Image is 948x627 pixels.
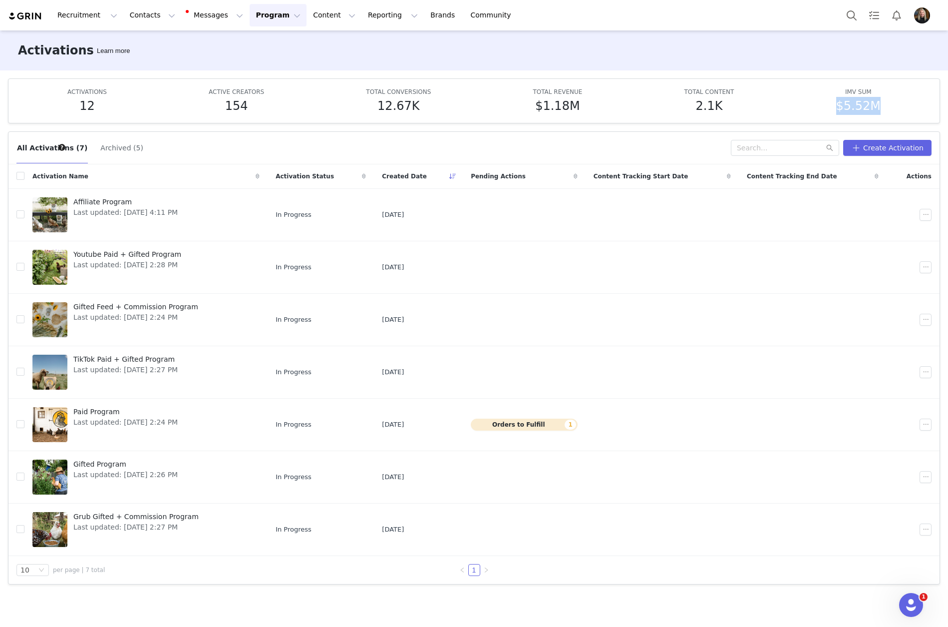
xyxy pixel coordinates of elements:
div: Tooltip anchor [57,143,66,152]
span: ACTIVATIONS [67,88,107,95]
span: ACTIVE CREATORS [209,88,264,95]
a: Gifted Feed + Commission ProgramLast updated: [DATE] 2:24 PM [32,300,260,340]
i: icon: search [826,144,833,151]
button: Notifications [886,4,908,26]
a: Community [465,4,522,26]
input: Search... [731,140,839,156]
span: Gifted Feed + Commission Program [73,302,198,312]
span: TOTAL REVENUE [533,88,582,95]
img: 39c1d9e1-79c2-49e6-bb38-4868b0a75d26.jpg [914,7,930,23]
a: TikTok Paid + Gifted ProgramLast updated: [DATE] 2:27 PM [32,352,260,392]
span: Last updated: [DATE] 2:27 PM [73,522,199,533]
span: Content Tracking Start Date [594,172,688,181]
span: In Progress [276,420,312,430]
span: Activation Name [32,172,88,181]
span: [DATE] [382,262,404,272]
span: Created Date [382,172,427,181]
span: Pending Actions [471,172,526,181]
button: Messages [182,4,249,26]
span: [DATE] [382,525,404,535]
li: 1 [468,564,480,576]
a: Gifted ProgramLast updated: [DATE] 2:26 PM [32,457,260,497]
button: Archived (5) [100,140,144,156]
a: Grub Gifted + Commission ProgramLast updated: [DATE] 2:27 PM [32,510,260,550]
span: In Progress [276,367,312,377]
span: TOTAL CONVERSIONS [366,88,431,95]
div: Actions [887,166,940,187]
span: In Progress [276,262,312,272]
iframe: Intercom live chat [899,593,923,617]
span: Affiliate Program [73,197,178,207]
button: Program [250,4,307,26]
span: Activation Status [276,172,334,181]
button: Recruitment [51,4,123,26]
h5: $5.52M [836,97,881,115]
span: In Progress [276,525,312,535]
span: 1 [920,593,928,601]
h5: 2.1K [695,97,722,115]
span: In Progress [276,210,312,220]
h3: Activations [18,41,94,59]
button: Content [307,4,361,26]
a: Brands [424,4,464,26]
span: [DATE] [382,420,404,430]
i: icon: down [38,567,44,574]
span: TOTAL CONTENT [684,88,734,95]
span: TikTok Paid + Gifted Program [73,354,178,365]
img: grin logo [8,11,43,21]
a: 1 [469,565,480,576]
a: Affiliate ProgramLast updated: [DATE] 4:11 PM [32,195,260,235]
span: Grub Gifted + Commission Program [73,512,199,522]
button: All Activations (7) [16,140,88,156]
i: icon: left [459,567,465,573]
span: [DATE] [382,315,404,325]
span: Paid Program [73,407,178,417]
span: IMV SUM [845,88,872,95]
li: Next Page [480,564,492,576]
div: Tooltip anchor [95,46,132,56]
i: icon: right [483,567,489,573]
h5: 154 [225,97,248,115]
span: Last updated: [DATE] 2:24 PM [73,312,198,323]
button: Search [841,4,863,26]
button: Orders to Fulfill1 [471,419,578,431]
h5: $1.18M [535,97,580,115]
span: Gifted Program [73,459,178,470]
h5: 12 [79,97,95,115]
button: Profile [908,7,940,23]
span: Last updated: [DATE] 2:26 PM [73,470,178,480]
span: [DATE] [382,367,404,377]
a: Youtube Paid + Gifted ProgramLast updated: [DATE] 2:28 PM [32,247,260,287]
span: Last updated: [DATE] 2:28 PM [73,260,181,270]
span: [DATE] [382,472,404,482]
span: Last updated: [DATE] 2:27 PM [73,365,178,375]
button: Create Activation [843,140,932,156]
h5: 12.67K [377,97,419,115]
span: [DATE] [382,210,404,220]
span: Last updated: [DATE] 4:11 PM [73,207,178,218]
span: In Progress [276,472,312,482]
button: Reporting [362,4,424,26]
li: Previous Page [456,564,468,576]
a: Paid ProgramLast updated: [DATE] 2:24 PM [32,405,260,445]
span: per page | 7 total [53,566,105,575]
a: Tasks [863,4,885,26]
span: Youtube Paid + Gifted Program [73,249,181,260]
span: In Progress [276,315,312,325]
span: Content Tracking End Date [747,172,837,181]
button: Contacts [124,4,181,26]
div: 10 [20,565,29,576]
span: Last updated: [DATE] 2:24 PM [73,417,178,428]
